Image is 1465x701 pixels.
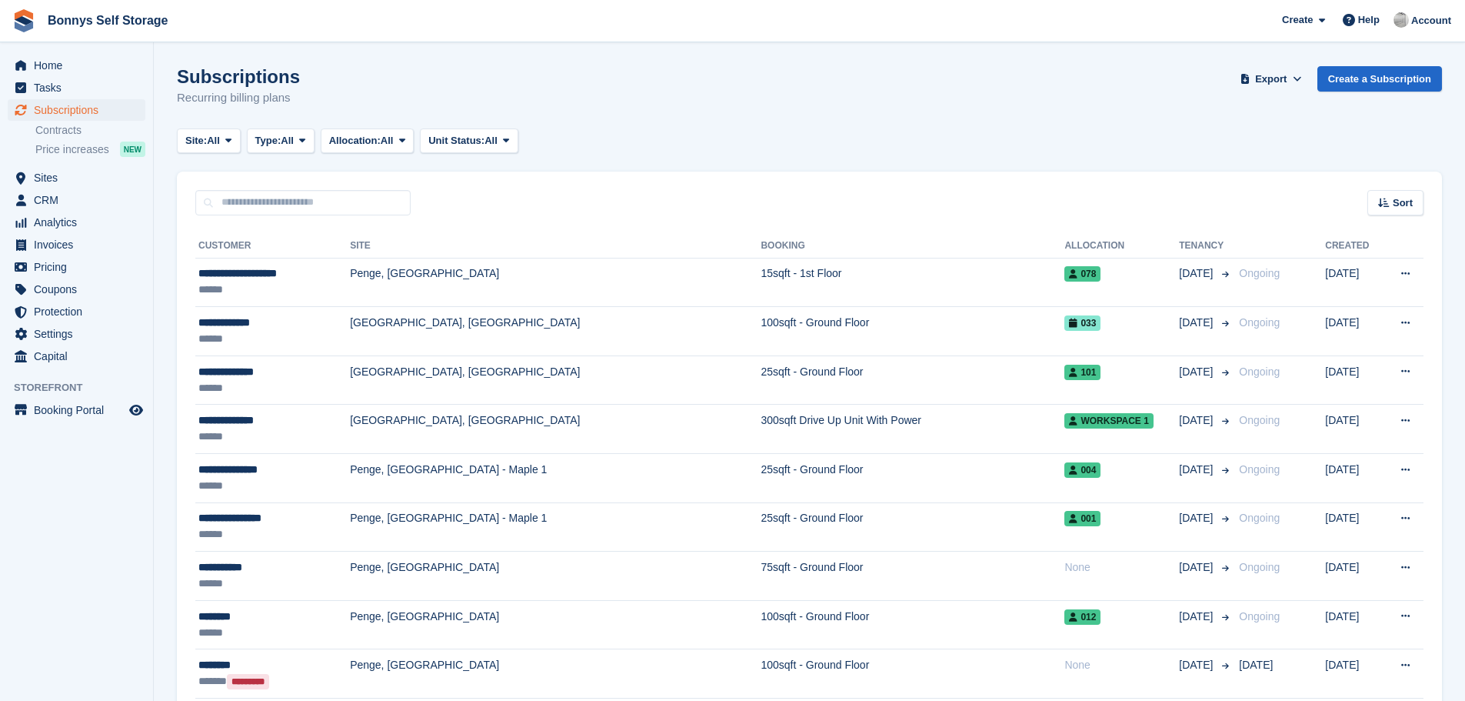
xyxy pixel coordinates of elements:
td: [DATE] [1325,502,1382,552]
div: None [1064,559,1179,576]
td: Penge, [GEOGRAPHIC_DATA] [350,649,761,699]
span: 078 [1064,266,1100,282]
td: 75sqft - Ground Floor [761,552,1064,601]
td: 25sqft - Ground Floor [761,502,1064,552]
span: Ongoing [1239,414,1280,426]
a: menu [8,77,145,98]
a: menu [8,279,145,300]
td: Penge, [GEOGRAPHIC_DATA] [350,600,761,649]
td: [DATE] [1325,600,1382,649]
td: [DATE] [1325,307,1382,356]
th: Allocation [1064,234,1179,259]
span: Type: [255,133,281,149]
td: [DATE] [1325,649,1382,699]
img: stora-icon-8386f47178a22dfd0bd8f6a31ec36ba5ce8667c1dd55bd0f319d3a0aa187defe.svg [12,9,35,32]
td: Penge, [GEOGRAPHIC_DATA] - Maple 1 [350,454,761,503]
th: Created [1325,234,1382,259]
a: Bonnys Self Storage [42,8,174,33]
a: menu [8,301,145,322]
span: Ongoing [1239,512,1280,524]
td: 100sqft - Ground Floor [761,600,1064,649]
td: [DATE] [1325,552,1382,601]
span: [DATE] [1179,315,1216,331]
span: Ongoing [1239,561,1280,573]
a: menu [8,55,145,76]
span: All [281,133,294,149]
th: Booking [761,234,1064,259]
h1: Subscriptions [177,66,300,87]
span: All [484,133,498,149]
span: Subscriptions [34,99,126,121]
a: Create a Subscription [1317,66,1442,92]
button: Unit Status: All [420,129,518,154]
td: Penge, [GEOGRAPHIC_DATA] - Maple 1 [350,502,761,552]
td: [DATE] [1325,258,1382,307]
span: Pricing [34,256,126,278]
button: Site: All [177,129,241,154]
span: Ongoing [1239,366,1280,378]
span: Export [1255,72,1287,87]
td: 25sqft - Ground Floor [761,454,1064,503]
span: [DATE] [1179,559,1216,576]
span: [DATE] [1179,462,1216,478]
span: [DATE] [1179,609,1216,625]
span: All [207,133,220,149]
p: Recurring billing plans [177,89,300,107]
span: Ongoing [1239,610,1280,623]
span: Settings [34,323,126,345]
a: Contracts [35,123,145,138]
td: [GEOGRAPHIC_DATA], [GEOGRAPHIC_DATA] [350,307,761,356]
span: Tasks [34,77,126,98]
td: 25sqft - Ground Floor [761,356,1064,405]
span: Create [1282,12,1313,28]
span: Ongoing [1239,267,1280,279]
span: Protection [34,301,126,322]
th: Customer [195,234,350,259]
a: menu [8,99,145,121]
button: Export [1237,66,1305,92]
span: 101 [1064,365,1100,380]
span: Storefront [14,380,153,396]
td: 100sqft - Ground Floor [761,649,1064,699]
span: 033 [1064,315,1100,331]
a: Price increases NEW [35,141,145,158]
a: menu [8,212,145,233]
th: Tenancy [1179,234,1233,259]
span: Booking Portal [34,399,126,421]
span: 004 [1064,462,1100,478]
span: Ongoing [1239,463,1280,476]
span: 001 [1064,511,1100,526]
div: None [1064,657,1179,673]
span: CRM [34,189,126,211]
img: James Bonny [1393,12,1409,28]
span: [DATE] [1179,364,1216,380]
a: menu [8,256,145,278]
span: Price increases [35,142,109,157]
span: Invoices [34,234,126,255]
a: Preview store [127,401,145,419]
span: Sites [34,167,126,189]
button: Type: All [247,129,315,154]
span: [DATE] [1179,510,1216,526]
span: Allocation: [329,133,381,149]
a: menu [8,323,145,345]
span: [DATE] [1179,657,1216,673]
span: Help [1358,12,1380,28]
span: [DATE] [1179,265,1216,282]
td: Penge, [GEOGRAPHIC_DATA] [350,552,761,601]
a: menu [8,399,145,421]
span: Home [34,55,126,76]
th: Site [350,234,761,259]
td: 15sqft - 1st Floor [761,258,1064,307]
div: NEW [120,142,145,157]
td: [DATE] [1325,405,1382,454]
td: Penge, [GEOGRAPHIC_DATA] [350,258,761,307]
td: [GEOGRAPHIC_DATA], [GEOGRAPHIC_DATA] [350,356,761,405]
td: [DATE] [1325,356,1382,405]
a: menu [8,234,145,255]
button: Allocation: All [321,129,415,154]
span: Coupons [34,279,126,300]
span: Analytics [34,212,126,233]
span: All [381,133,394,149]
td: 300sqft Drive Up Unit With Power [761,405,1064,454]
